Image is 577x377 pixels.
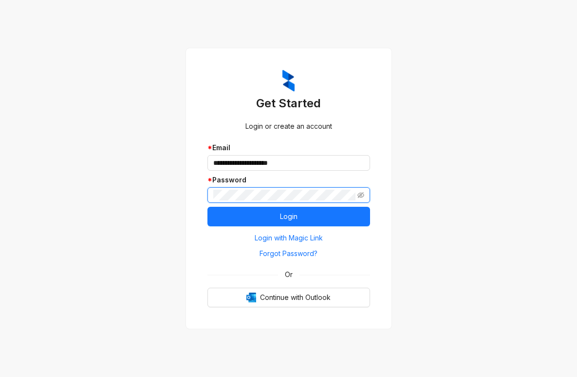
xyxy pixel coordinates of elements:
[278,269,299,280] span: Or
[207,121,370,132] div: Login or create an account
[260,292,331,303] span: Continue with Outlook
[246,293,256,302] img: Outlook
[207,246,370,261] button: Forgot Password?
[207,175,370,185] div: Password
[207,288,370,307] button: OutlookContinue with Outlook
[207,207,370,226] button: Login
[207,96,370,111] h3: Get Started
[207,142,370,153] div: Email
[280,211,298,222] span: Login
[207,230,370,246] button: Login with Magic Link
[357,192,364,198] span: eye-invisible
[255,233,323,243] span: Login with Magic Link
[260,248,317,259] span: Forgot Password?
[282,70,295,92] img: ZumaIcon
